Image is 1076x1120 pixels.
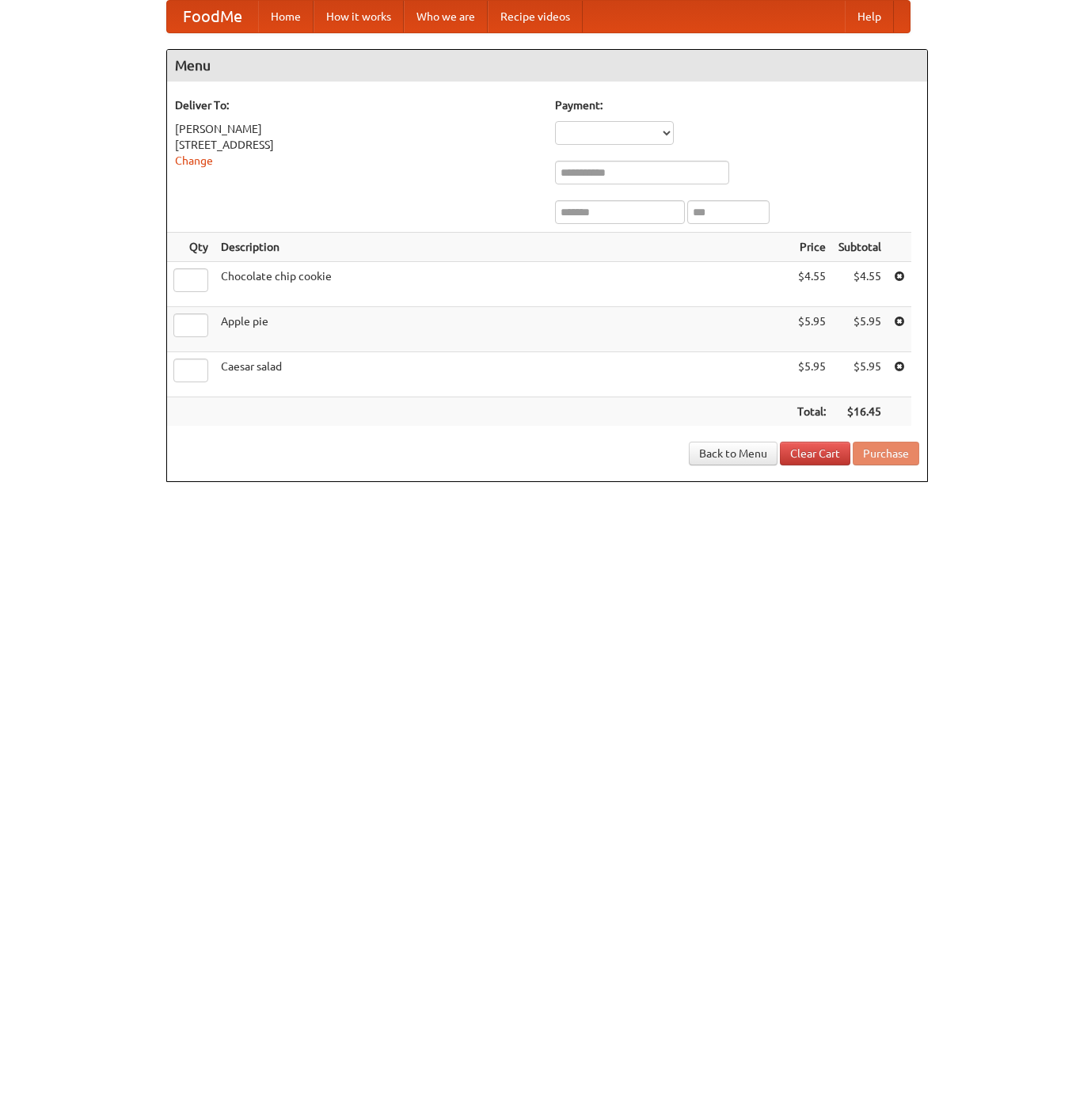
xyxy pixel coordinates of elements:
[791,262,832,307] td: $4.55
[167,233,215,262] th: Qty
[832,262,888,307] td: $4.55
[175,97,539,113] h5: Deliver To:
[404,1,488,32] a: Who we are
[791,397,832,427] th: Total:
[215,233,791,262] th: Description
[853,442,919,465] button: Purchase
[215,307,791,352] td: Apple pie
[258,1,314,32] a: Home
[555,97,919,113] h5: Payment:
[845,1,894,32] a: Help
[791,352,832,397] td: $5.95
[689,442,778,465] a: Back to Menu
[832,352,888,397] td: $5.95
[780,442,850,465] a: Clear Cart
[791,233,832,262] th: Price
[314,1,404,32] a: How it works
[832,307,888,352] td: $5.95
[175,154,213,167] a: Change
[167,50,927,82] h4: Menu
[175,121,539,137] div: [PERSON_NAME]
[175,137,539,153] div: [STREET_ADDRESS]
[167,1,258,32] a: FoodMe
[791,307,832,352] td: $5.95
[215,262,791,307] td: Chocolate chip cookie
[832,233,888,262] th: Subtotal
[215,352,791,397] td: Caesar salad
[832,397,888,427] th: $16.45
[488,1,583,32] a: Recipe videos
